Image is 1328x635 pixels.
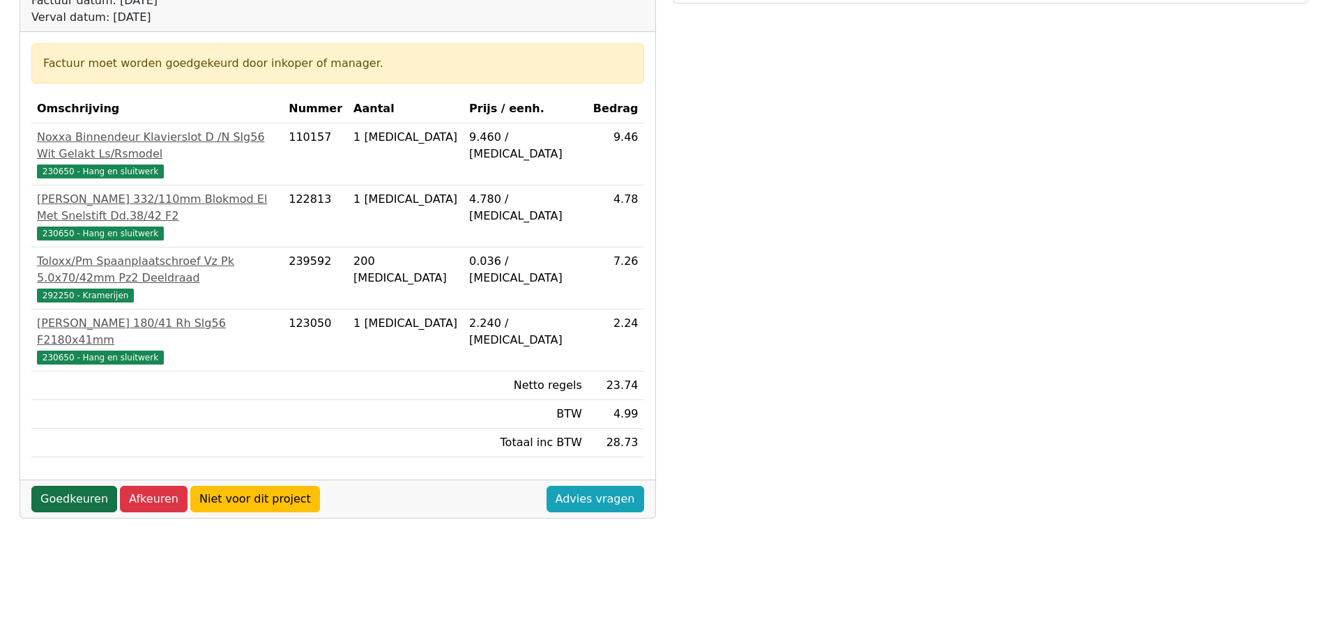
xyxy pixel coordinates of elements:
[469,315,582,349] div: 2.240 / [MEDICAL_DATA]
[120,486,188,512] a: Afkeuren
[588,400,644,429] td: 4.99
[469,191,582,224] div: 4.780 / [MEDICAL_DATA]
[37,351,164,365] span: 230650 - Hang en sluitwerk
[588,429,644,457] td: 28.73
[283,247,348,309] td: 239592
[37,253,277,286] div: Toloxx/Pm Spaanplaatschroef Vz Pk 5.0x70/42mm Pz2 Deeldraad
[190,486,320,512] a: Niet voor dit project
[31,486,117,512] a: Goedkeuren
[283,123,348,185] td: 110157
[353,129,458,146] div: 1 [MEDICAL_DATA]
[588,185,644,247] td: 4.78
[37,165,164,178] span: 230650 - Hang en sluitwerk
[588,123,644,185] td: 9.46
[464,95,588,123] th: Prijs / eenh.
[588,372,644,400] td: 23.74
[547,486,644,512] a: Advies vragen
[37,253,277,303] a: Toloxx/Pm Spaanplaatschroef Vz Pk 5.0x70/42mm Pz2 Deeldraad292250 - Kramerijen
[353,315,458,332] div: 1 [MEDICAL_DATA]
[283,185,348,247] td: 122813
[37,129,277,162] div: Noxxa Binnendeur Klavierslot D /N Slg56 Wit Gelakt Ls/Rsmodel
[588,247,644,309] td: 7.26
[37,227,164,240] span: 230650 - Hang en sluitwerk
[31,9,422,26] div: Verval datum: [DATE]
[43,55,632,72] div: Factuur moet worden goedgekeurd door inkoper of manager.
[464,400,588,429] td: BTW
[37,289,134,303] span: 292250 - Kramerijen
[31,95,283,123] th: Omschrijving
[353,253,458,286] div: 200 [MEDICAL_DATA]
[37,191,277,241] a: [PERSON_NAME] 332/110mm Blokmod El Met Snelstift Dd.38/42 F2230650 - Hang en sluitwerk
[588,309,644,372] td: 2.24
[353,191,458,208] div: 1 [MEDICAL_DATA]
[464,372,588,400] td: Netto regels
[588,95,644,123] th: Bedrag
[348,95,464,123] th: Aantal
[37,315,277,365] a: [PERSON_NAME] 180/41 Rh Slg56 F2180x41mm230650 - Hang en sluitwerk
[37,315,277,349] div: [PERSON_NAME] 180/41 Rh Slg56 F2180x41mm
[464,429,588,457] td: Totaal inc BTW
[37,191,277,224] div: [PERSON_NAME] 332/110mm Blokmod El Met Snelstift Dd.38/42 F2
[283,309,348,372] td: 123050
[37,129,277,179] a: Noxxa Binnendeur Klavierslot D /N Slg56 Wit Gelakt Ls/Rsmodel230650 - Hang en sluitwerk
[469,129,582,162] div: 9.460 / [MEDICAL_DATA]
[283,95,348,123] th: Nummer
[469,253,582,286] div: 0.036 / [MEDICAL_DATA]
